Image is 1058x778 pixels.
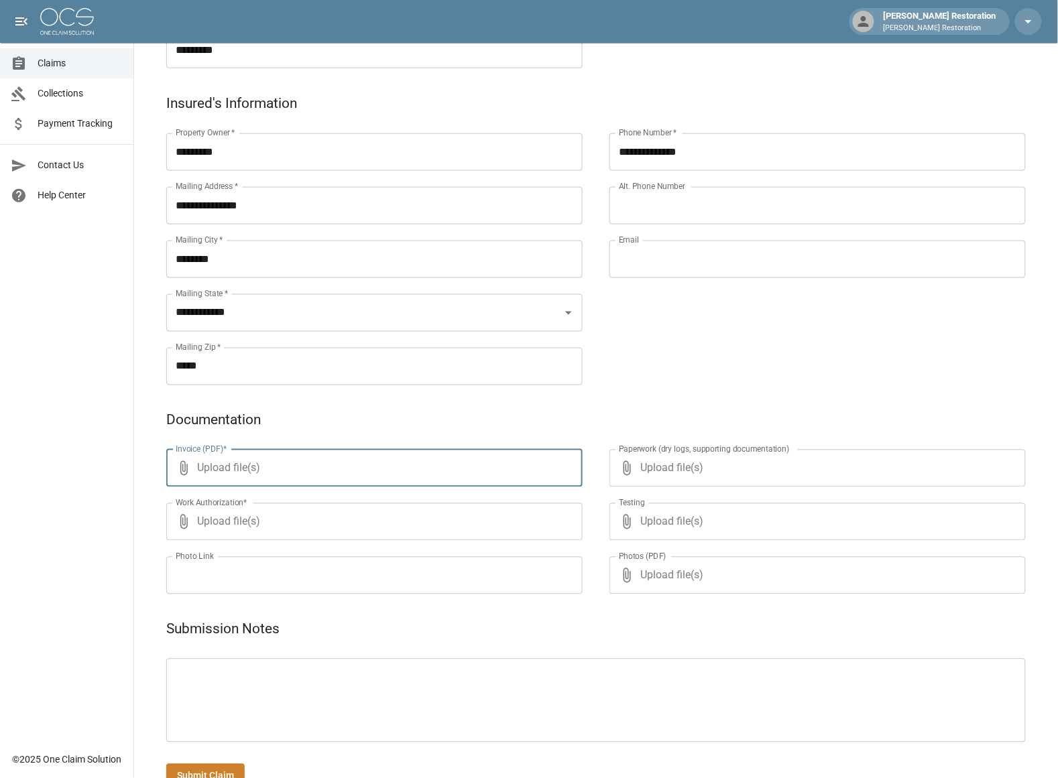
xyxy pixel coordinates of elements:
label: Property Owner [176,127,235,139]
label: Photos (PDF) [619,551,666,562]
label: Alt. Phone Number [619,181,685,192]
img: ocs-logo-white-transparent.png [40,8,94,35]
span: Upload file(s) [640,450,990,487]
span: Upload file(s) [640,557,990,594]
label: Testing [619,497,645,509]
label: Mailing State [176,288,228,300]
div: © 2025 One Claim Solution [12,753,121,767]
button: Open [559,304,578,322]
span: Claims [38,56,123,70]
label: Phone Number [619,127,677,139]
span: Upload file(s) [197,450,546,487]
label: Mailing Address [176,181,238,192]
span: Upload file(s) [640,503,990,541]
span: Collections [38,86,123,101]
label: Invoice (PDF)* [176,444,227,455]
div: [PERSON_NAME] Restoration [878,9,1002,34]
span: Payment Tracking [38,117,123,131]
label: Photo Link [176,551,214,562]
span: Contact Us [38,158,123,172]
label: Paperwork (dry logs, supporting documentation) [619,444,790,455]
button: open drawer [8,8,35,35]
label: Work Authorization* [176,497,247,509]
label: Mailing Zip [176,342,221,353]
label: Email [619,235,639,246]
span: Upload file(s) [197,503,546,541]
span: Help Center [38,188,123,202]
p: [PERSON_NAME] Restoration [884,23,996,34]
label: Mailing City [176,235,223,246]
